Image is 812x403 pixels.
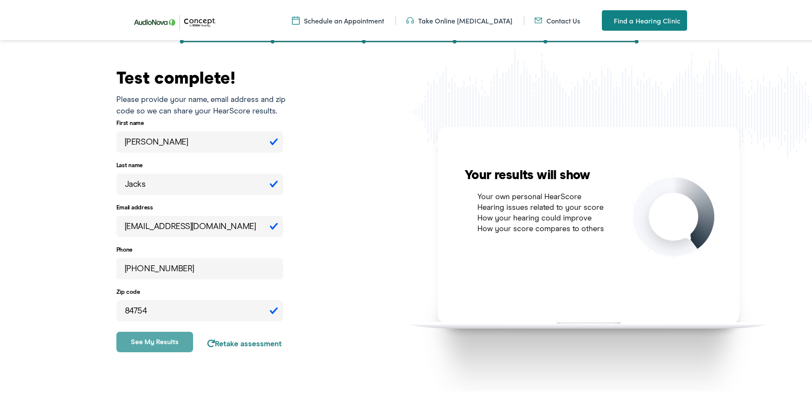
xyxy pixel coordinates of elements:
a: Take Online [MEDICAL_DATA] [406,14,512,23]
img: img-dial-test-complete.png [631,172,716,258]
img: A calendar icon to schedule an appointment at Concept by Iowa Hearing. [292,14,300,23]
a: Retake assessment [207,339,282,346]
img: utility icon [535,14,542,23]
label: Phone [116,245,133,252]
a: Contact Us [535,14,580,23]
label: First name [116,118,144,125]
button: See my results [116,330,194,351]
label: Email address [116,203,153,210]
a: Schedule an Appointment [292,14,384,23]
label: Zip code [116,287,140,294]
img: utility icon [602,14,610,24]
p: Please provide your name, email address and zip code so we can share your HearScore results. [116,93,293,116]
img: utility icon [406,14,414,23]
a: Find a Hearing Clinic [602,9,687,29]
div: Test complete! [116,69,293,86]
label: Last name [116,160,143,168]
